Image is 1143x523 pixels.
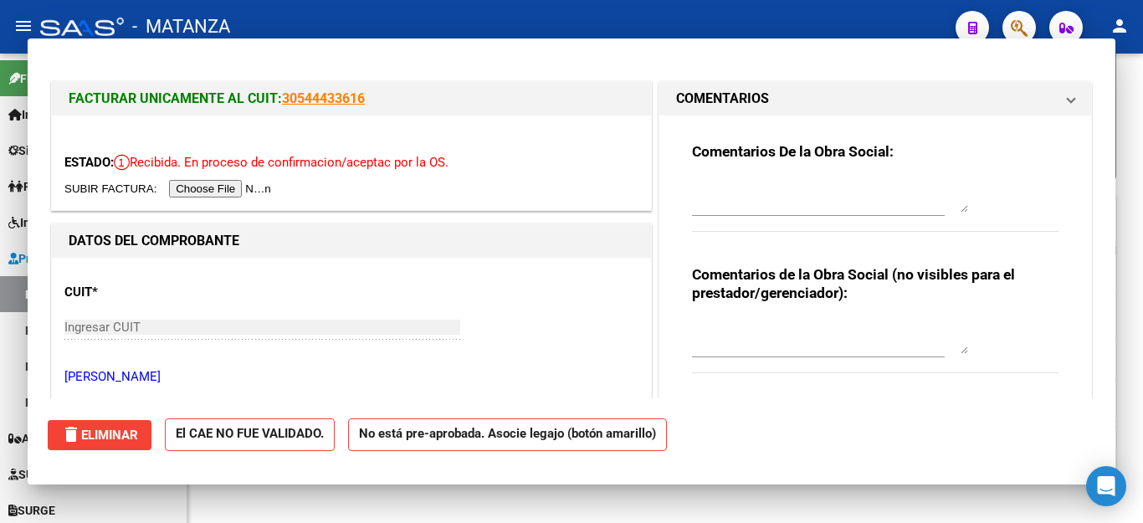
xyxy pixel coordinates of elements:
span: Prestadores / Proveedores [8,249,161,268]
a: 30544433616 [282,90,365,106]
span: Firma Express [8,69,95,88]
strong: DATOS DEL COMPROBANTE [69,233,239,249]
span: - MATANZA [132,8,230,45]
span: Recibida. En proceso de confirmacion/aceptac por la OS. [114,155,448,170]
h1: COMENTARIOS [676,89,769,109]
span: Sistema [8,141,63,160]
mat-icon: person [1110,16,1130,36]
div: Open Intercom Messenger [1086,466,1126,506]
span: ANMAT - Trazabilidad [8,429,140,448]
span: Inicio [8,105,51,124]
span: FACTURAR UNICAMENTE AL CUIT: [69,90,282,106]
strong: Comentarios De la Obra Social: [692,143,894,160]
mat-icon: delete [61,424,81,444]
mat-icon: menu [13,16,33,36]
span: SUR [8,465,41,484]
span: ESTADO: [64,155,114,170]
p: CUIT [64,283,237,302]
div: COMENTARIOS [659,115,1091,418]
span: Integración (discapacidad) [8,213,163,232]
strong: Comentarios de la Obra Social (no visibles para el prestador/gerenciador): [692,266,1015,301]
p: [PERSON_NAME] [64,367,638,387]
button: Eliminar [48,420,151,450]
mat-expansion-panel-header: COMENTARIOS [659,82,1091,115]
strong: No está pre-aprobada. Asocie legajo (botón amarillo) [348,418,667,451]
strong: El CAE NO FUE VALIDADO. [165,418,335,451]
span: SURGE [8,501,55,520]
span: Padrón [8,177,62,196]
span: Eliminar [61,428,138,443]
